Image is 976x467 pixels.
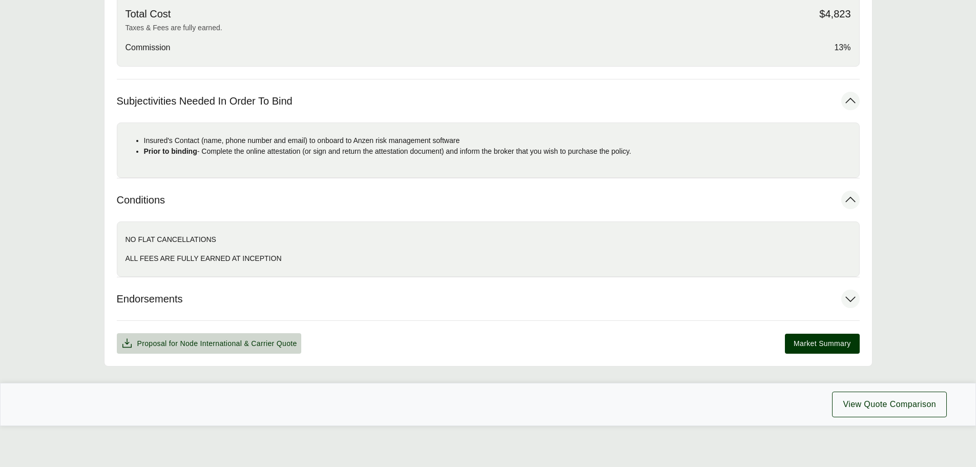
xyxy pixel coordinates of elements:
[834,42,850,54] span: 13%
[117,277,860,320] button: Endorsements
[117,194,165,207] span: Conditions
[117,79,860,123] button: Subjectivities Needed In Order To Bind
[126,253,851,264] p: ALL FEES ARE FULLY EARNED AT INCEPTION
[819,8,850,21] span: $4,823
[843,398,936,411] span: View Quote Comparison
[117,293,183,306] span: Endorsements
[180,339,242,348] span: Node International
[785,334,859,354] button: Market Summary
[126,42,171,54] span: Commission
[137,338,297,349] span: Proposal for
[144,147,197,155] strong: Prior to binding
[832,392,947,417] button: View Quote Comparison
[144,146,851,157] p: - Complete the online attestation (or sign and return the attestation document) and inform the br...
[126,23,851,33] p: Taxes & Fees are fully earned.
[244,339,297,348] span: & Carrier Quote
[117,333,301,354] button: Proposal for Node International & Carrier Quote
[144,135,851,146] p: Insured's Contact (name, phone number and email) to onboard to Anzen risk management software
[117,178,860,221] button: Conditions
[794,338,850,349] span: Market Summary
[126,8,171,21] span: Total Cost
[126,234,851,245] p: NO FLAT CANCELLATIONS
[117,95,293,108] span: Subjectivities Needed In Order To Bind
